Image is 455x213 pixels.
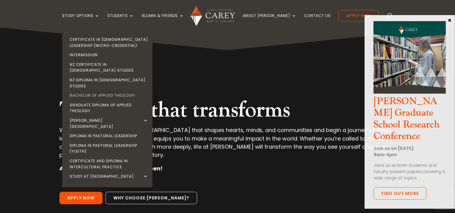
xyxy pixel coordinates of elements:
[447,17,453,23] button: Close
[64,91,154,100] a: Bachelor of Applied Theology
[374,187,427,200] a: Find out more
[59,126,396,164] p: We invite you to discover [DEMOGRAPHIC_DATA] that shapes hearts, minds, and communities and begin...
[64,131,154,141] a: Diploma in Pastoral Leadership
[374,21,446,94] img: CGS Research Conference
[374,96,446,145] h3: [PERSON_NAME] Graduate School Research Conference
[304,14,331,28] a: Contact Us
[374,145,414,151] strong: Join us on [DATE]
[59,97,396,126] h2: Theology that transforms
[374,89,446,95] a: CGS Research Conference
[62,14,100,28] a: Study Options
[64,100,154,116] a: Graduate Diploma of Applied Theology
[59,192,103,205] a: Apply Now
[374,162,446,181] p: Joins us as both students and faculty present papers covering a wide range of topics.
[142,14,184,28] a: Alumni & Friends
[191,6,235,26] img: Carey Baptist College
[64,60,154,75] a: NZ Certificate in [DEMOGRAPHIC_DATA] Studies
[107,14,134,28] a: Students
[64,172,154,181] a: Study at [GEOGRAPHIC_DATA]
[374,152,397,158] strong: 9am-4pm
[64,35,154,50] a: Certificate in [DEMOGRAPHIC_DATA] Leadership (Micro-credential)
[64,156,154,172] a: Certificate and Diploma in Intercultural Practice
[64,75,154,91] a: NZ Diploma in [DEMOGRAPHIC_DATA] Studies
[64,50,154,60] a: Intermission
[64,116,154,131] a: [PERSON_NAME][GEOGRAPHIC_DATA]
[339,10,379,21] a: Apply Now
[59,165,163,172] strong: Applications for 2026 are now open!
[64,141,154,156] a: Diploma in Pastoral Leadership (Youth)
[243,14,296,28] a: About [PERSON_NAME]
[106,192,197,205] a: Why choose [PERSON_NAME]?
